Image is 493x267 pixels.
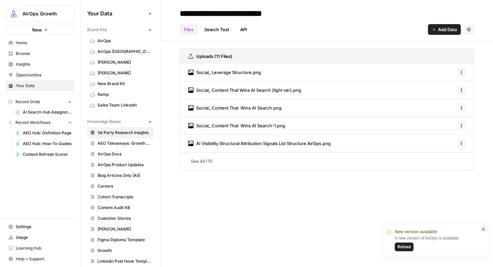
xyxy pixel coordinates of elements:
[236,24,251,35] a: API
[196,69,261,76] span: Social_ Leverage Structure.png
[98,81,151,87] span: New Brand Kit
[87,159,154,170] a: AirOps Product Updates
[188,64,261,81] a: Social_ Leverage Structure.png
[16,224,72,230] span: Settings
[23,141,72,147] span: AEO Hub: How-To Guides
[98,91,151,97] span: Ramp
[15,99,40,105] span: Recent Grids
[87,57,154,68] a: [PERSON_NAME]
[87,170,154,181] a: Blog Articles Only [All]
[98,49,151,55] span: AirOps ([GEOGRAPHIC_DATA])
[5,221,75,232] a: Settings
[87,119,121,125] span: Knowledge Bases
[87,9,146,17] span: Your Data
[8,8,20,20] img: AirOps Growth Logo
[87,46,154,57] a: AirOps ([GEOGRAPHIC_DATA])
[180,24,198,35] a: Files
[188,99,281,117] a: Social_ Content That Wins AI Search.png
[87,68,154,78] a: [PERSON_NAME]
[180,152,474,170] a: See All (11)
[5,48,75,59] a: Browse
[395,228,437,235] span: New version available
[438,26,457,33] span: Add Data
[5,38,75,48] a: Home
[87,27,107,33] span: Brand Kits
[428,24,461,35] button: Add Data
[5,232,75,243] a: Usage
[98,215,151,221] span: Customer Stories
[98,173,151,179] span: Blog Articles Only [All]
[87,138,154,149] a: AEO Takeaways: Growth Leader Series
[5,25,75,35] button: New
[87,245,154,256] a: Growth
[196,87,301,93] span: Social_ Content That Wins AI Search (light ver).png
[16,51,72,57] span: Browse
[98,151,151,157] span: AirOps Docs
[87,235,154,245] a: Figma Diploma Template
[32,26,42,33] span: New
[188,81,301,99] a: Social_ Content That Wins AI Search (light ver).png
[5,97,75,107] button: Recent Grids
[16,256,72,262] span: Help + Support
[87,127,154,138] a: 1st Party Research Insights
[87,224,154,235] a: [PERSON_NAME]
[196,105,281,111] span: Social_ Content That Wins AI Search.png
[16,245,72,251] span: Learning Hub
[87,213,154,224] a: Customer Stories
[87,202,154,213] a: Content Audit KB
[12,138,75,149] a: AEO Hub: How-To Guides
[98,70,151,76] span: [PERSON_NAME]
[98,194,151,200] span: Cohort Transcripts
[98,38,151,44] span: AirOps
[98,183,151,189] span: Careers
[22,10,63,17] span: AirOps Growth
[12,128,75,138] a: AEO Hub: Definition Page
[98,140,151,146] span: AEO Takeaways: Growth Leader Series
[98,59,151,65] span: [PERSON_NAME]
[196,140,331,147] span: AI Visibility Structural Attribution Signals List Structure AirOps.png
[5,243,75,254] a: Learning Hub
[87,256,154,267] a: Linkedin Post Hook Templates
[98,162,151,168] span: AirOps Product Updates
[196,122,285,129] span: Social_ Content That Wins AI Search-1.png
[397,244,411,250] span: Reload
[5,5,75,22] button: Workspace: AirOps Growth
[23,109,72,115] span: AI Search Hub Assignment
[395,243,414,251] button: Reload
[16,61,72,67] span: Insights
[98,226,151,232] span: [PERSON_NAME]
[98,205,151,211] span: Content Audit KB
[395,235,479,251] div: A new version of AirOps is available.
[87,181,154,192] a: Careers
[188,135,331,152] a: AI Visibility Structural Attribution Signals List Structure AirOps.png
[23,151,72,157] span: Content Refresh Scorer
[481,226,486,232] button: close
[23,130,72,136] span: AEO Hub: Definition Page
[5,70,75,80] a: Opportunities
[16,235,72,241] span: Usage
[5,118,75,128] button: Recent Workflows
[98,102,151,108] span: Sales Team Linkedin
[15,120,50,126] span: Recent Workflows
[87,89,154,100] a: Ramp
[5,59,75,70] a: Insights
[188,117,285,134] a: Social_ Content That Wins AI Search-1.png
[87,149,154,159] a: AirOps Docs
[87,100,154,111] a: Sales Team Linkedin
[98,258,151,264] span: Linkedin Post Hook Templates
[200,24,233,35] a: Search Test
[98,237,151,243] span: Figma Diploma Template
[98,130,151,136] span: 1st Party Research Insights
[87,78,154,89] a: New Brand Kit
[16,40,72,46] span: Home
[5,80,75,91] a: Your Data
[5,254,75,264] button: Help + Support
[12,149,75,160] a: Content Refresh Scorer
[87,192,154,202] a: Cohort Transcripts
[12,107,75,118] a: AI Search Hub Assignment
[98,248,151,254] span: Growth
[16,72,72,78] span: Opportunities
[87,36,154,46] a: AirOps
[16,83,72,89] span: Your Data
